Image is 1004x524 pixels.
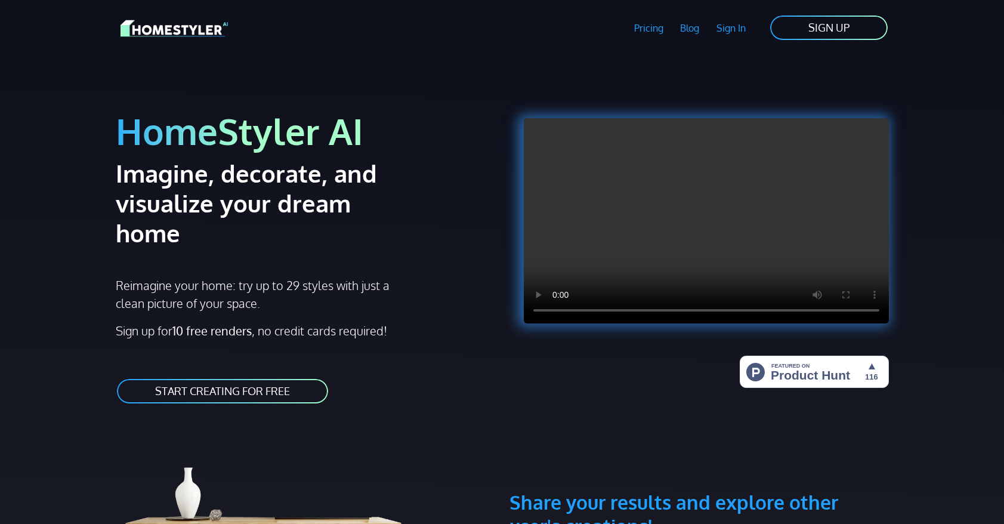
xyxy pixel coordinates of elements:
a: SIGN UP [769,14,889,41]
p: Sign up for , no credit cards required! [116,322,495,340]
img: HomeStyler AI - Interior Design Made Easy: One Click to Your Dream Home | Product Hunt [740,356,889,388]
p: Reimagine your home: try up to 29 styles with just a clean picture of your space. [116,276,400,312]
a: Pricing [625,14,672,42]
a: START CREATING FOR FREE [116,378,329,405]
h1: HomeStyler AI [116,109,495,153]
img: HomeStyler AI logo [121,18,228,39]
a: Sign In [708,14,755,42]
strong: 10 free renders [172,323,252,338]
a: Blog [672,14,708,42]
h2: Imagine, decorate, and visualize your dream home [116,158,419,248]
